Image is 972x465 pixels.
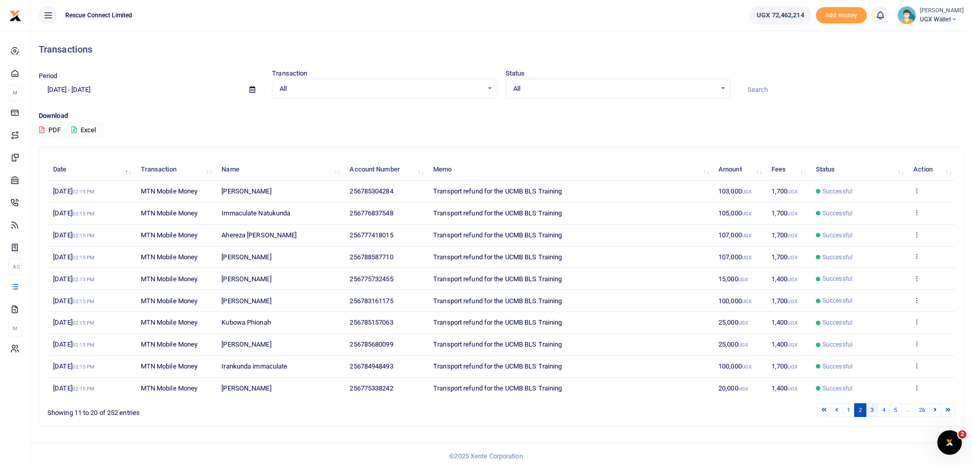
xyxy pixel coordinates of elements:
[72,211,95,216] small: 02:15 PM
[350,319,393,326] span: 256785157063
[816,7,867,24] li: Toup your wallet
[898,6,916,25] img: profile-user
[787,342,797,348] small: UGX
[742,299,752,304] small: UGX
[739,81,964,99] input: Search
[513,84,716,94] span: All
[742,255,752,260] small: UGX
[8,258,22,275] li: Ac
[718,384,748,392] span: 20,000
[9,11,21,19] a: logo-small logo-large logo-large
[718,275,748,283] span: 15,000
[718,209,752,217] span: 105,000
[221,231,296,239] span: Ahereza [PERSON_NAME]
[39,111,964,121] p: Download
[350,362,393,370] span: 256784948493
[53,362,94,370] span: [DATE]
[771,275,797,283] span: 1,400
[433,384,562,392] span: Transport refund for the UCMB BLS Training
[53,340,94,348] span: [DATE]
[53,275,94,283] span: [DATE]
[823,296,853,305] span: Successful
[787,320,797,326] small: UGX
[8,84,22,101] li: M
[216,159,344,181] th: Name: activate to sort column ascending
[433,275,562,283] span: Transport refund for the UCMB BLS Training
[889,403,902,417] a: 5
[433,319,562,326] span: Transport refund for the UCMB BLS Training
[141,187,198,195] span: MTN Mobile Money
[787,233,797,238] small: UGX
[823,187,853,196] span: Successful
[742,364,752,370] small: UGX
[816,11,867,18] a: Add money
[135,159,216,181] th: Transaction: activate to sort column ascending
[53,187,94,195] span: [DATE]
[53,253,94,261] span: [DATE]
[738,386,748,391] small: UGX
[718,362,752,370] span: 100,000
[39,121,61,139] button: PDF
[823,384,853,393] span: Successful
[771,209,797,217] span: 1,700
[898,6,964,25] a: profile-user [PERSON_NAME] UGX Wallet
[878,403,890,417] a: 4
[72,320,95,326] small: 02:15 PM
[771,231,797,239] span: 1,700
[8,320,22,337] li: M
[350,187,393,195] span: 256785304284
[141,253,198,261] span: MTN Mobile Money
[757,10,804,20] span: UGX 72,462,214
[141,340,198,348] span: MTN Mobile Money
[958,430,966,438] span: 2
[771,362,797,370] span: 1,700
[771,384,797,392] span: 1,400
[72,364,95,370] small: 02:15 PM
[272,68,307,79] label: Transaction
[221,362,287,370] span: Irankunda immaculate
[141,362,198,370] span: MTN Mobile Money
[787,211,797,216] small: UGX
[823,231,853,240] span: Successful
[72,342,95,348] small: 02:15 PM
[221,340,271,348] span: [PERSON_NAME]
[742,211,752,216] small: UGX
[141,275,198,283] span: MTN Mobile Money
[718,253,752,261] span: 107,000
[350,253,393,261] span: 256788587710
[141,319,198,326] span: MTN Mobile Money
[433,231,562,239] span: Transport refund for the UCMB BLS Training
[433,297,562,305] span: Transport refund for the UCMB BLS Training
[72,255,95,260] small: 02:15 PM
[738,342,748,348] small: UGX
[810,159,908,181] th: Status: activate to sort column ascending
[350,297,393,305] span: 256783161175
[141,384,198,392] span: MTN Mobile Money
[823,318,853,327] span: Successful
[53,319,94,326] span: [DATE]
[742,233,752,238] small: UGX
[221,384,271,392] span: [PERSON_NAME]
[428,159,713,181] th: Memo: activate to sort column ascending
[771,319,797,326] span: 1,400
[771,340,797,348] span: 1,400
[72,277,95,282] small: 02:15 PM
[280,84,482,94] span: All
[920,7,964,15] small: [PERSON_NAME]
[53,297,94,305] span: [DATE]
[742,189,752,194] small: UGX
[920,15,964,24] span: UGX Wallet
[53,209,94,217] span: [DATE]
[787,299,797,304] small: UGX
[47,402,421,418] div: Showing 11 to 20 of 252 entries
[221,319,270,326] span: Kubowa Phionah
[745,6,815,25] li: Wallet ballance
[914,403,930,417] a: 26
[72,233,95,238] small: 02:15 PM
[718,187,752,195] span: 103,000
[823,362,853,371] span: Successful
[787,255,797,260] small: UGX
[350,384,393,392] span: 256775338242
[738,277,748,282] small: UGX
[72,299,95,304] small: 02:15 PM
